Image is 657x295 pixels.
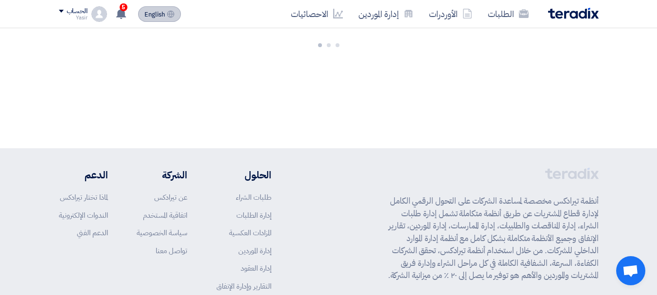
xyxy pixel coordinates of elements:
img: Teradix logo [548,8,599,19]
a: التقارير وإدارة الإنفاق [216,281,271,292]
a: اتفاقية المستخدم [143,210,187,221]
button: English [138,6,181,22]
a: سياسة الخصوصية [137,227,187,238]
a: الندوات الإلكترونية [59,210,108,221]
a: إدارة الطلبات [236,210,271,221]
div: Yasir [59,15,88,20]
div: الحساب [67,7,88,16]
a: المزادات العكسية [229,227,271,238]
div: Open chat [616,256,645,285]
span: 5 [120,3,127,11]
a: إدارة الموردين [238,245,271,256]
a: الاحصائيات [283,2,351,25]
span: English [144,11,165,18]
a: إدارة العقود [241,263,271,274]
a: الأوردرات [421,2,480,25]
li: الحلول [216,168,271,182]
a: طلبات الشراء [236,192,271,203]
a: الدعم الفني [77,227,108,238]
p: أنظمة تيرادكس مخصصة لمساعدة الشركات على التحول الرقمي الكامل لإدارة قطاع المشتريات عن طريق أنظمة ... [383,195,599,282]
a: الطلبات [480,2,536,25]
li: الدعم [59,168,108,182]
a: تواصل معنا [156,245,187,256]
a: لماذا تختار تيرادكس [60,192,108,203]
img: profile_test.png [91,6,107,22]
a: عن تيرادكس [154,192,187,203]
a: إدارة الموردين [351,2,421,25]
li: الشركة [137,168,187,182]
